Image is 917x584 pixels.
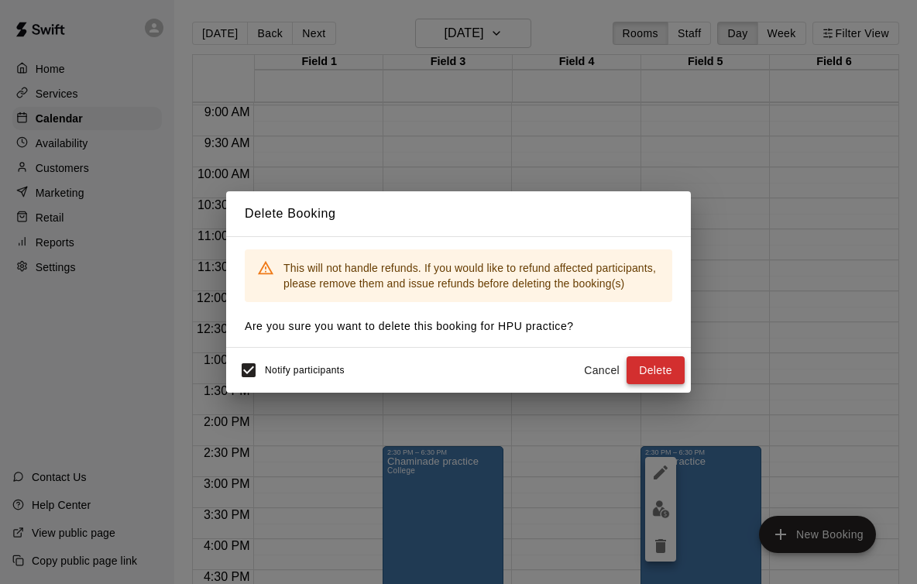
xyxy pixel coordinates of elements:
button: Cancel [577,356,627,385]
button: Delete [627,356,685,385]
div: This will not handle refunds. If you would like to refund affected participants, please remove th... [283,254,660,297]
p: Are you sure you want to delete this booking for HPU practice ? [245,318,672,335]
h2: Delete Booking [226,191,691,236]
span: Notify participants [265,365,345,376]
